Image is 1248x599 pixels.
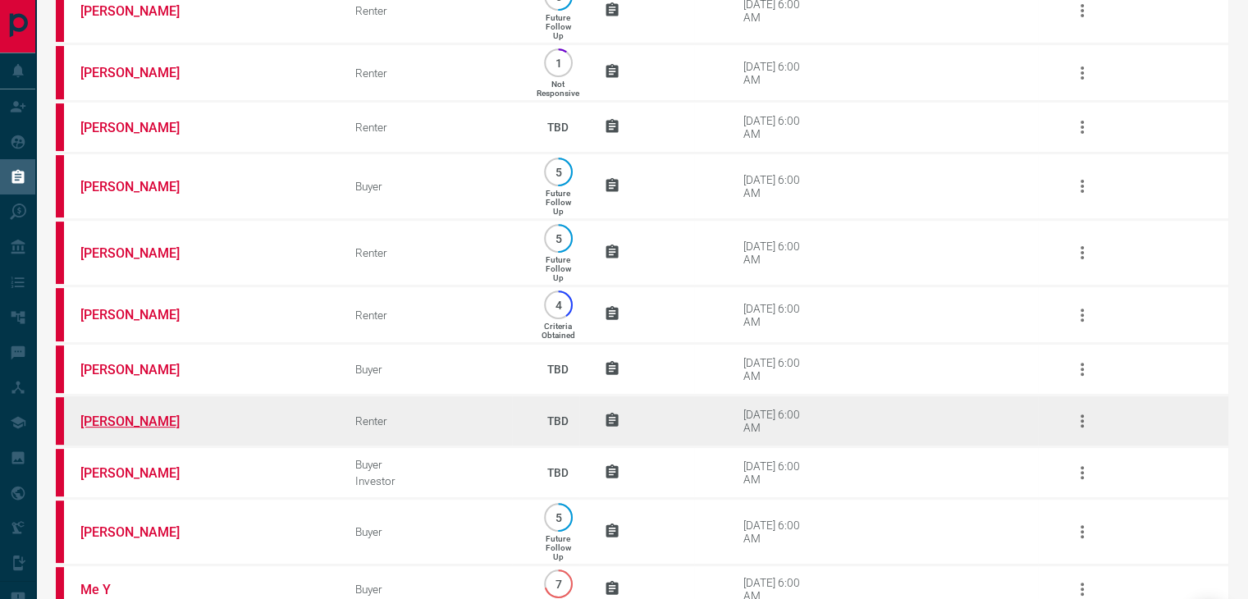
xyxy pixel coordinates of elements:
p: 5 [552,511,565,524]
div: property.ca [56,103,64,151]
p: 5 [552,232,565,245]
div: property.ca [56,345,64,393]
div: property.ca [56,46,64,99]
div: [DATE] 6:00 AM [743,60,813,86]
p: Future Follow Up [546,255,571,282]
div: [DATE] 6:00 AM [743,114,813,140]
div: Buyer [355,180,512,193]
div: Renter [355,121,512,134]
div: Buyer [355,458,512,471]
div: Buyer [355,525,512,538]
a: [PERSON_NAME] [80,414,203,429]
div: property.ca [56,501,64,563]
div: Renter [355,66,512,80]
div: Renter [355,246,512,259]
p: 7 [552,578,565,590]
p: Future Follow Up [546,189,571,216]
p: Future Follow Up [546,13,571,40]
a: [PERSON_NAME] [80,465,203,481]
a: [PERSON_NAME] [80,307,203,322]
p: TBD [537,450,579,495]
p: 4 [552,299,565,311]
p: 1 [552,57,565,69]
a: [PERSON_NAME] [80,3,203,19]
div: [DATE] 6:00 AM [743,408,813,434]
div: Buyer [355,583,512,596]
p: TBD [537,105,579,149]
a: [PERSON_NAME] [80,524,203,540]
div: [DATE] 6:00 AM [743,356,813,382]
div: property.ca [56,222,64,284]
p: Criteria Obtained [542,322,575,340]
div: [DATE] 6:00 AM [743,460,813,486]
a: [PERSON_NAME] [80,362,203,377]
div: [DATE] 6:00 AM [743,173,813,199]
p: Future Follow Up [546,534,571,561]
div: [DATE] 6:00 AM [743,519,813,545]
p: TBD [537,399,579,443]
p: TBD [537,347,579,391]
div: [DATE] 6:00 AM [743,302,813,328]
div: property.ca [56,449,64,496]
p: 5 [552,166,565,178]
div: Buyer [355,363,512,376]
div: Renter [355,414,512,428]
div: Renter [355,309,512,322]
div: [DATE] 6:00 AM [743,240,813,266]
div: property.ca [56,288,64,341]
a: [PERSON_NAME] [80,65,203,80]
div: property.ca [56,397,64,445]
div: Renter [355,4,512,17]
a: [PERSON_NAME] [80,245,203,261]
a: Me Y [80,582,203,597]
a: [PERSON_NAME] [80,179,203,194]
a: [PERSON_NAME] [80,120,203,135]
div: Investor [355,474,512,487]
div: property.ca [56,155,64,217]
p: Not Responsive [537,80,579,98]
